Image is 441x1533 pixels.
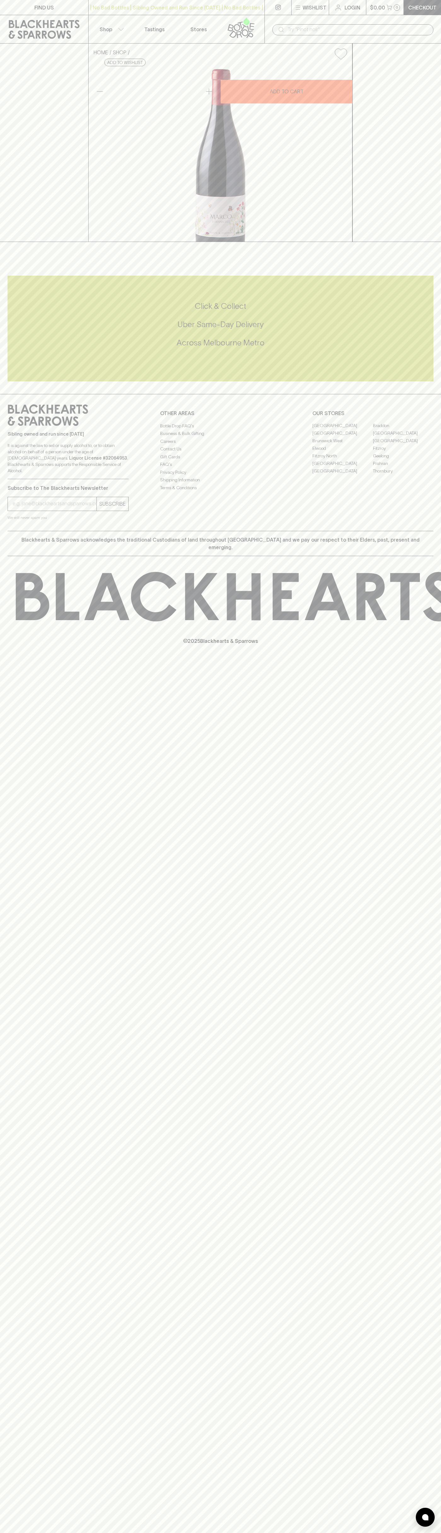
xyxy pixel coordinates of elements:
button: Add to wishlist [104,59,146,66]
p: Login [345,4,360,11]
a: Bottle Drop FAQ's [160,422,281,430]
p: Blackhearts & Sparrows acknowledges the traditional Custodians of land throughout [GEOGRAPHIC_DAT... [12,536,429,551]
p: Stores [190,26,207,33]
a: [GEOGRAPHIC_DATA] [312,422,373,430]
button: Add to wishlist [332,46,350,62]
p: ADD TO CART [270,88,304,95]
a: Elwood [312,445,373,452]
p: FIND US [34,4,54,11]
a: Thornbury [373,467,433,475]
a: [GEOGRAPHIC_DATA] [312,467,373,475]
h5: Uber Same-Day Delivery [8,319,433,330]
p: Tastings [144,26,165,33]
a: Shipping Information [160,476,281,484]
p: SUBSCRIBE [99,500,126,508]
h5: Across Melbourne Metro [8,338,433,348]
p: We will never spam you [8,514,129,521]
button: Shop [89,15,133,43]
a: HOME [94,50,108,55]
a: [GEOGRAPHIC_DATA] [312,460,373,467]
a: Terms & Conditions [160,484,281,491]
a: [GEOGRAPHIC_DATA] [373,430,433,437]
h5: Click & Collect [8,301,433,311]
a: Tastings [132,15,177,43]
p: OUR STORES [312,409,433,417]
a: Business & Bulk Gifting [160,430,281,438]
p: It is against the law to sell or supply alcohol to, or to obtain alcohol on behalf of a person un... [8,442,129,474]
a: [GEOGRAPHIC_DATA] [373,437,433,445]
a: [GEOGRAPHIC_DATA] [312,430,373,437]
p: Wishlist [303,4,327,11]
input: Try "Pinot noir" [287,25,428,35]
p: Subscribe to The Blackhearts Newsletter [8,484,129,492]
a: FAQ's [160,461,281,468]
img: 33668.png [89,65,352,242]
a: Stores [177,15,221,43]
div: Call to action block [8,276,433,381]
input: e.g. jane@blackheartsandsparrows.com.au [13,499,96,509]
p: 0 [396,6,398,9]
a: Gift Cards [160,453,281,461]
a: Fitzroy [373,445,433,452]
p: Sibling owned and run since [DATE] [8,431,129,437]
p: Checkout [408,4,437,11]
p: Shop [100,26,112,33]
a: Careers [160,438,281,445]
a: SHOP [113,50,126,55]
a: Contact Us [160,445,281,453]
img: bubble-icon [422,1514,428,1520]
strong: Liquor License #32064953 [69,455,127,461]
a: Braddon [373,422,433,430]
p: $0.00 [370,4,385,11]
p: OTHER AREAS [160,409,281,417]
a: Fitzroy North [312,452,373,460]
a: Privacy Policy [160,468,281,476]
a: Brunswick West [312,437,373,445]
button: SUBSCRIBE [97,497,128,511]
a: Geelong [373,452,433,460]
button: ADD TO CART [221,80,352,103]
a: Prahran [373,460,433,467]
